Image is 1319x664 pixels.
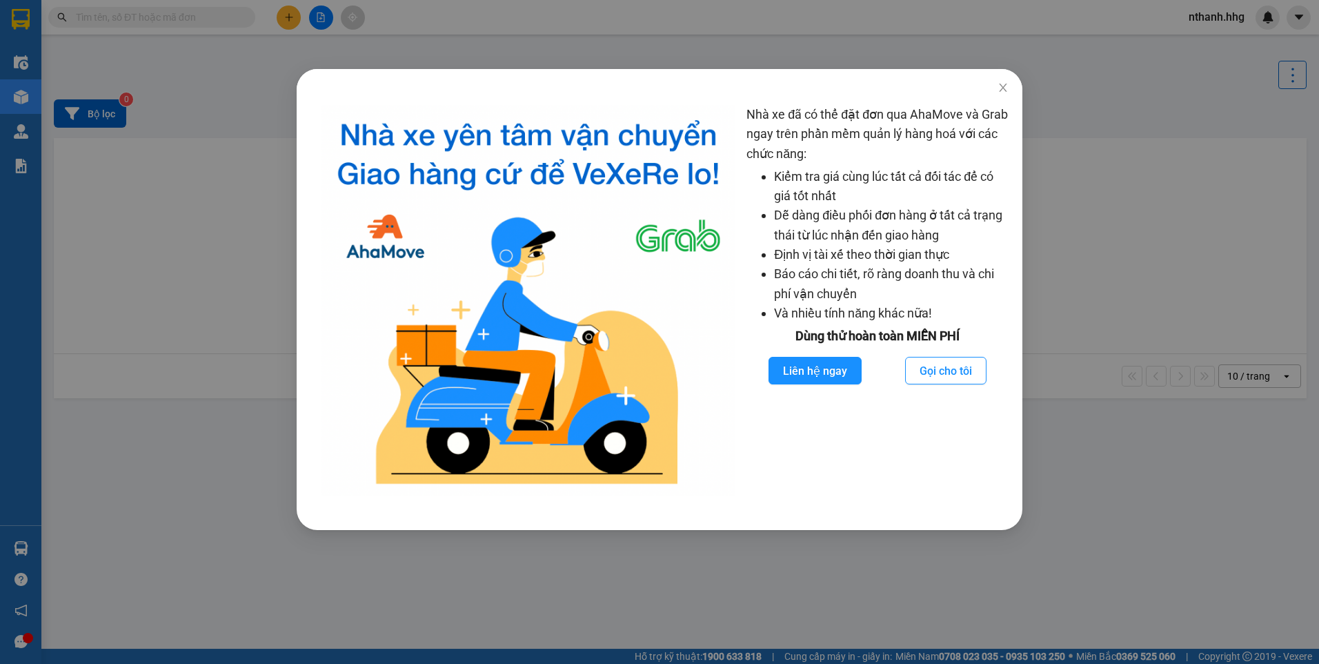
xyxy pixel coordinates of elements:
[774,245,1008,264] li: Định vị tài xế theo thời gian thực
[774,264,1008,304] li: Báo cáo chi tiết, rõ ràng doanh thu và chi phí vận chuyển
[321,105,735,496] img: logo
[774,304,1008,323] li: Và nhiều tính năng khác nữa!
[905,357,986,384] button: Gọi cho tôi
[998,82,1009,93] span: close
[783,362,847,380] span: Liên hệ ngay
[746,105,1008,496] div: Nhà xe đã có thể đặt đơn qua AhaMove và Grab ngay trên phần mềm quản lý hàng hoá với các chức năng:
[920,362,972,380] span: Gọi cho tôi
[746,326,1008,346] div: Dùng thử hoàn toàn MIỄN PHÍ
[768,357,862,384] button: Liên hệ ngay
[774,167,1008,206] li: Kiểm tra giá cùng lúc tất cả đối tác để có giá tốt nhất
[984,69,1022,108] button: Close
[774,206,1008,245] li: Dễ dàng điều phối đơn hàng ở tất cả trạng thái từ lúc nhận đến giao hàng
